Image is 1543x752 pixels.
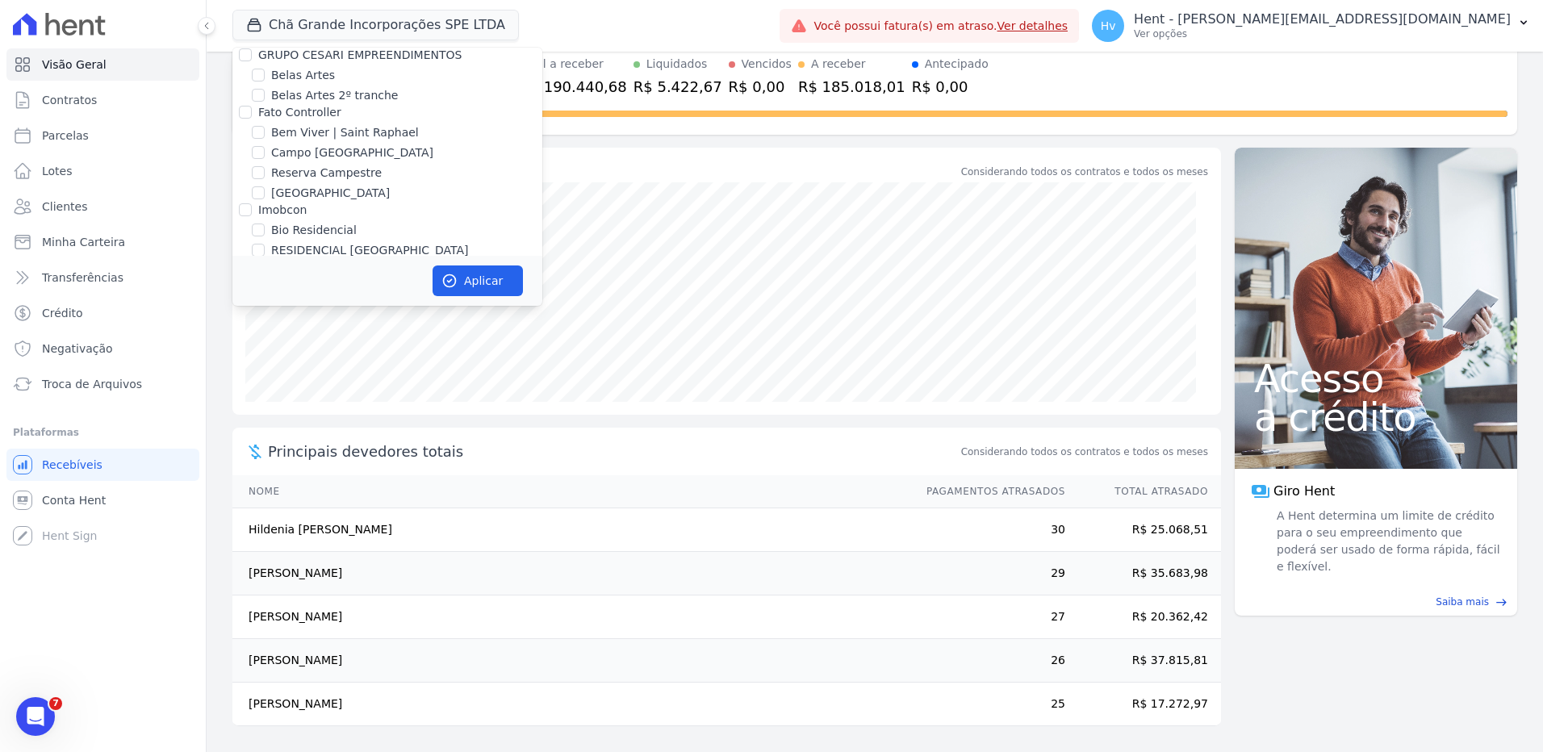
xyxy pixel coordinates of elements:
[42,198,87,215] span: Clientes
[6,226,199,258] a: Minha Carteira
[42,305,83,321] span: Crédito
[258,48,462,61] label: GRUPO CESARI EMPREENDIMENTOS
[6,119,199,152] a: Parcelas
[6,155,199,187] a: Lotes
[232,595,911,639] td: [PERSON_NAME]
[811,56,866,73] div: A receber
[232,639,911,683] td: [PERSON_NAME]
[232,552,911,595] td: [PERSON_NAME]
[911,639,1066,683] td: 26
[1066,475,1221,508] th: Total Atrasado
[258,106,341,119] label: Fato Controller
[911,508,1066,552] td: 30
[961,445,1208,459] span: Considerando todos os contratos e todos os meses
[813,18,1068,35] span: Você possui fatura(s) em atraso.
[271,165,382,182] label: Reserva Campestre
[1134,27,1511,40] p: Ver opções
[646,56,708,73] div: Liquidados
[911,683,1066,726] td: 25
[1066,595,1221,639] td: R$ 20.362,42
[268,161,958,182] div: Saldo devedor total
[6,332,199,365] a: Negativação
[1101,20,1116,31] span: Hv
[232,10,519,40] button: Chã Grande Incorporações SPE LTDA
[912,76,989,98] div: R$ 0,00
[1495,596,1507,608] span: east
[961,165,1208,179] div: Considerando todos os contratos e todos os meses
[42,127,89,144] span: Parcelas
[1436,595,1489,609] span: Saiba mais
[232,683,911,726] td: [PERSON_NAME]
[42,163,73,179] span: Lotes
[49,697,62,710] span: 7
[911,475,1066,508] th: Pagamentos Atrasados
[268,441,958,462] span: Principais devedores totais
[271,144,433,161] label: Campo [GEOGRAPHIC_DATA]
[6,261,199,294] a: Transferências
[42,92,97,108] span: Contratos
[1254,398,1498,437] span: a crédito
[232,508,911,552] td: Hildenia [PERSON_NAME]
[42,457,102,473] span: Recebíveis
[1066,508,1221,552] td: R$ 25.068,51
[911,552,1066,595] td: 29
[42,340,113,357] span: Negativação
[997,19,1068,32] a: Ver detalhes
[42,234,125,250] span: Minha Carteira
[1066,552,1221,595] td: R$ 35.683,98
[271,185,390,202] label: [GEOGRAPHIC_DATA]
[232,475,911,508] th: Nome
[1273,508,1501,575] span: A Hent determina um limite de crédito para o seu empreendimento que poderá ser usado de forma ráp...
[271,87,398,104] label: Belas Artes 2º tranche
[6,190,199,223] a: Clientes
[258,203,307,216] label: Imobcon
[271,67,335,84] label: Belas Artes
[271,242,469,259] label: RESIDENCIAL [GEOGRAPHIC_DATA]
[6,297,199,329] a: Crédito
[1244,595,1507,609] a: Saiba mais east
[13,423,193,442] div: Plataformas
[433,265,523,296] button: Aplicar
[6,48,199,81] a: Visão Geral
[42,492,106,508] span: Conta Hent
[42,376,142,392] span: Troca de Arquivos
[1273,482,1335,501] span: Giro Hent
[520,76,627,98] div: R$ 190.440,68
[6,449,199,481] a: Recebíveis
[271,124,419,141] label: Bem Viver | Saint Raphael
[925,56,989,73] div: Antecipado
[742,56,792,73] div: Vencidos
[16,697,55,736] iframe: Intercom live chat
[1066,639,1221,683] td: R$ 37.815,81
[911,595,1066,639] td: 27
[520,56,627,73] div: Total a receber
[634,76,722,98] div: R$ 5.422,67
[729,76,792,98] div: R$ 0,00
[42,269,123,286] span: Transferências
[6,484,199,516] a: Conta Hent
[1134,11,1511,27] p: Hent - [PERSON_NAME][EMAIL_ADDRESS][DOMAIN_NAME]
[42,56,107,73] span: Visão Geral
[6,368,199,400] a: Troca de Arquivos
[798,76,905,98] div: R$ 185.018,01
[1066,683,1221,726] td: R$ 17.272,97
[271,222,357,239] label: Bio Residencial
[6,84,199,116] a: Contratos
[1079,3,1543,48] button: Hv Hent - [PERSON_NAME][EMAIL_ADDRESS][DOMAIN_NAME] Ver opções
[1254,359,1498,398] span: Acesso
